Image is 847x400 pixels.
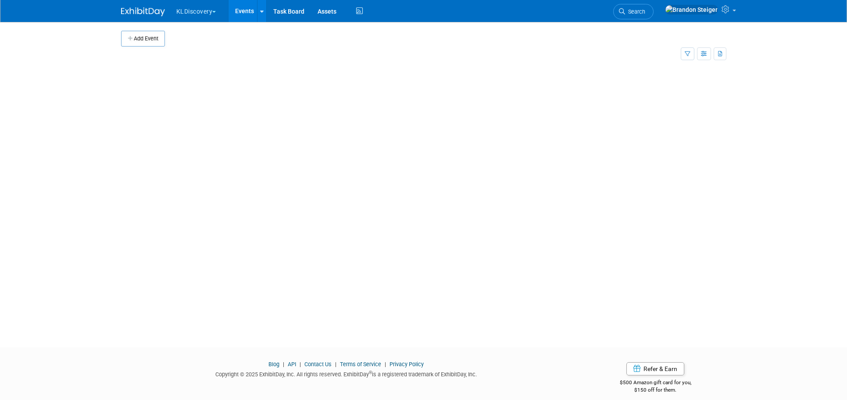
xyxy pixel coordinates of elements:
a: Privacy Policy [390,361,424,368]
span: | [333,361,339,368]
div: Copyright © 2025 ExhibitDay, Inc. All rights reserved. ExhibitDay is a registered trademark of Ex... [121,368,572,378]
div: $500 Amazon gift card for you, [585,373,726,393]
a: Blog [268,361,279,368]
div: $150 off for them. [585,386,726,394]
span: Search [625,8,645,15]
img: ExhibitDay [121,7,165,16]
span: | [281,361,286,368]
button: Add Event [121,31,165,47]
a: Terms of Service [340,361,381,368]
a: Contact Us [304,361,332,368]
a: Search [613,4,654,19]
span: | [382,361,388,368]
a: Refer & Earn [626,362,684,375]
span: | [297,361,303,368]
img: Brandon Steiger [665,5,718,14]
sup: ® [369,370,372,375]
a: API [288,361,296,368]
